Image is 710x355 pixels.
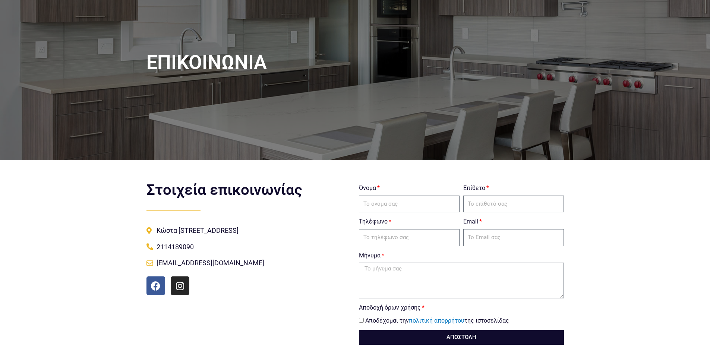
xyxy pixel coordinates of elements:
label: Μήνυμα [359,250,384,261]
span: [EMAIL_ADDRESS][DOMAIN_NAME] [155,257,264,269]
a: πολιτική απορρήτου [409,317,464,324]
label: Τηλέφωνο [359,216,391,227]
span: ΑΠΟΣΤΟΛΗ [446,335,476,340]
span: Κώστα [STREET_ADDRESS] [155,224,239,237]
input: Το τηλέφωνο σας [359,229,460,246]
label: Email [463,216,482,227]
label: Επίθετο [463,183,489,194]
a: Κώστα [STREET_ADDRESS] [146,224,351,237]
span: 2114189090 [155,241,194,253]
label: Αποδέχομαι την της ιστοσελίδας [365,317,509,324]
input: Το Email σας [463,229,564,246]
h2: Στοιχεία επικοινωνίας [146,183,351,197]
input: Το όνομα σας [359,196,460,213]
button: ΑΠΟΣΤΟΛΗ [359,330,564,345]
h1: ΕΠΙΚΟΙΝΩΝΙΑ [146,53,564,72]
label: Αποδοχή όρων χρήσης [359,302,425,313]
a: [EMAIL_ADDRESS][DOMAIN_NAME] [146,257,351,269]
input: Το επίθετό σας [463,196,564,213]
label: Όνομα [359,183,380,194]
a: 2114189090 [146,241,351,253]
